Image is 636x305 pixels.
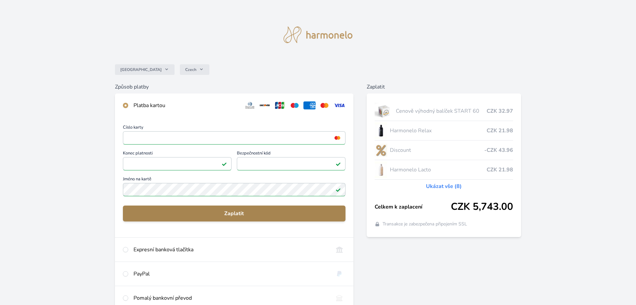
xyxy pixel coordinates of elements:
h6: Způsob platby [115,83,353,91]
span: Celkem k zaplacení [375,203,451,211]
img: Platné pole [336,161,341,166]
div: Platba kartou [133,101,239,109]
div: Pomalý bankovní převod [133,294,328,302]
img: Platné pole [336,187,341,192]
span: Transakce je zabezpečena připojením SSL [383,221,467,227]
img: CLEAN_RELAX_se_stinem_x-lo.jpg [375,122,387,139]
img: visa.svg [333,101,345,109]
button: Czech [180,64,209,75]
span: Zaplatit [128,210,340,217]
span: [GEOGRAPHIC_DATA] [120,67,162,72]
span: -CZK 43.96 [484,146,513,154]
a: Ukázat vše (8) [426,182,462,190]
h6: Zaplatit [367,83,521,91]
img: amex.svg [303,101,316,109]
img: discount-lo.png [375,142,387,158]
img: bankTransfer_IBAN.svg [333,294,345,302]
span: Číslo karty [123,125,345,131]
span: Harmonelo Relax [390,127,487,135]
img: mc [333,135,342,141]
img: jcb.svg [274,101,286,109]
img: paypal.svg [333,270,345,278]
span: CZK 21.98 [487,166,513,174]
span: Czech [185,67,196,72]
img: start.jpg [375,103,394,119]
img: logo.svg [284,27,352,43]
img: discover.svg [259,101,271,109]
button: Zaplatit [123,206,345,221]
img: maestro.svg [289,101,301,109]
span: Cenově výhodný balíček START 60 [396,107,487,115]
img: onlineBanking_CZ.svg [333,246,345,254]
span: CZK 32.97 [487,107,513,115]
img: Platné pole [222,161,227,166]
iframe: Iframe pro číslo karty [126,133,343,143]
span: Jméno na kartě [123,177,345,183]
div: Expresní banková tlačítka [133,246,328,254]
input: Jméno na kartěPlatné pole [123,183,345,196]
img: mc.svg [318,101,331,109]
span: Harmonelo Lacto [390,166,487,174]
img: CLEAN_LACTO_se_stinem_x-hi-lo.jpg [375,161,387,178]
span: Bezpečnostní kód [237,151,345,157]
iframe: Iframe pro bezpečnostní kód [240,159,343,168]
span: CZK 5,743.00 [451,201,513,213]
span: CZK 21.98 [487,127,513,135]
img: diners.svg [244,101,256,109]
span: Konec platnosti [123,151,232,157]
span: Discount [390,146,485,154]
iframe: Iframe pro datum vypršení platnosti [126,159,229,168]
div: PayPal [133,270,328,278]
button: [GEOGRAPHIC_DATA] [115,64,175,75]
